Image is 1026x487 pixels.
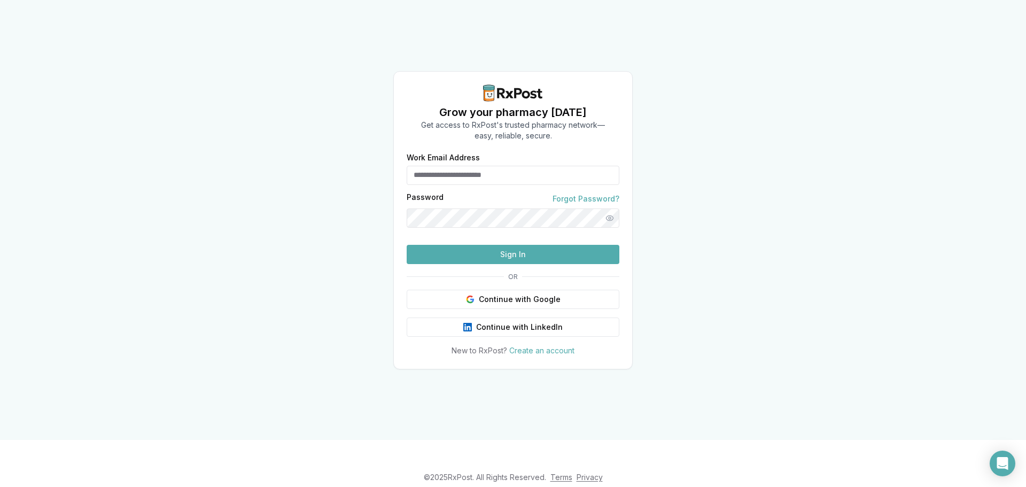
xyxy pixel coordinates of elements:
p: Get access to RxPost's trusted pharmacy network— easy, reliable, secure. [421,120,605,141]
img: LinkedIn [463,323,472,331]
a: Privacy [577,473,603,482]
span: OR [504,273,522,281]
button: Show password [600,208,619,228]
label: Work Email Address [407,154,619,161]
label: Password [407,194,444,204]
button: Continue with LinkedIn [407,318,619,337]
img: RxPost Logo [479,84,547,102]
a: Terms [550,473,572,482]
h1: Grow your pharmacy [DATE] [421,105,605,120]
button: Continue with Google [407,290,619,309]
a: Forgot Password? [553,194,619,204]
div: Open Intercom Messenger [990,451,1015,476]
span: New to RxPost? [452,346,507,355]
a: Create an account [509,346,574,355]
button: Sign In [407,245,619,264]
img: Google [466,295,475,304]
